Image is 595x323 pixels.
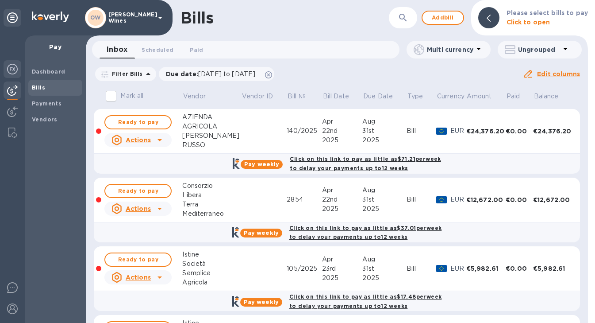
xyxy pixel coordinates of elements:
[183,92,206,101] p: Vendor
[32,100,61,107] b: Payments
[362,186,407,195] div: Aug
[362,273,407,283] div: 2025
[289,293,441,309] b: Click on this link to pay as little as $17.48 per week to delay your payments up to 12 weeks
[142,45,173,54] span: Scheduled
[506,264,533,273] div: €0.00
[166,70,260,78] p: Due date :
[363,92,404,101] span: Due Date
[182,278,241,287] div: Agricola
[182,131,241,140] div: [PERSON_NAME]
[430,12,456,23] span: Add bill
[422,11,464,25] button: Addbill
[407,264,436,273] div: Bill
[190,45,203,54] span: Paid
[533,127,572,136] div: €24,376.20
[182,200,241,209] div: Terra
[183,92,217,101] span: Vendor
[362,117,407,126] div: Aug
[450,264,466,273] p: EUR
[287,195,322,204] div: 2854
[288,92,317,101] span: Bill №
[180,8,213,27] h1: Bills
[533,195,572,204] div: €12,672.00
[362,126,407,136] div: 31st
[32,84,45,91] b: Bills
[362,255,407,264] div: Aug
[244,161,279,167] b: Pay weekly
[126,205,151,212] u: Actions
[289,225,441,241] b: Click on this link to pay as little as $37.01 per week to delay your payments up to 12 weeks
[32,12,69,22] img: Logo
[287,264,322,273] div: 105/2025
[362,136,407,145] div: 2025
[407,126,436,136] div: Bill
[518,45,560,54] p: Ungrouped
[107,43,127,56] span: Inbox
[32,116,58,123] b: Vendors
[450,126,466,136] p: EUR
[466,264,506,273] div: €5,982.61
[90,14,101,21] b: OW
[244,299,279,305] b: Pay weekly
[108,12,153,24] p: [PERSON_NAME] Wines
[120,91,143,101] p: Mark all
[407,92,435,101] span: Type
[467,92,491,101] p: Amount
[466,127,506,136] div: €24,376.20
[126,136,151,144] u: Actions
[182,259,241,269] div: Società
[112,254,164,265] span: Ready to pay
[108,70,143,78] p: Filter Bills
[32,43,79,51] p: Pay
[182,250,241,259] div: Istine
[533,264,572,273] div: €5,982.61
[244,230,279,236] b: Pay weekly
[322,117,363,126] div: Apr
[112,186,164,196] span: Ready to pay
[182,269,241,278] div: Semplice
[242,92,273,101] p: Vendor ID
[363,92,393,101] p: Due Date
[507,92,532,101] span: Paid
[322,136,363,145] div: 2025
[198,70,255,78] span: [DATE] to [DATE]
[7,64,18,74] img: Foreign exchange
[32,68,65,75] b: Dashboard
[182,140,241,150] div: RUSSO
[427,45,473,54] p: Multi currency
[182,191,241,200] div: Libera
[507,9,588,16] b: Please select bills to pay
[437,92,464,101] p: Currency
[322,273,363,283] div: 2025
[506,195,533,204] div: €0.00
[104,253,172,267] button: Ready to pay
[182,181,241,191] div: Consorzio
[322,264,363,273] div: 23rd
[104,184,172,198] button: Ready to pay
[290,156,441,171] b: Click on this link to pay as little as $71.21 per week to delay your payments up to 12 weeks
[322,204,363,214] div: 2025
[322,126,363,136] div: 22nd
[537,70,580,78] u: Edit columns
[323,92,361,101] span: Bill Date
[4,9,21,27] div: Unpin categories
[288,92,306,101] p: Bill №
[507,19,550,26] b: Click to open
[242,92,284,101] span: Vendor ID
[182,113,241,122] div: AZIENDA
[322,195,363,204] div: 22nd
[407,92,423,101] p: Type
[322,255,363,264] div: Apr
[104,115,172,129] button: Ready to pay
[506,127,533,136] div: €0.00
[362,204,407,214] div: 2025
[362,264,407,273] div: 31st
[507,92,520,101] p: Paid
[407,195,436,204] div: Bill
[466,195,506,204] div: €12,672.00
[182,122,241,131] div: AGRICOLA
[450,195,466,204] p: EUR
[534,92,570,101] span: Balance
[182,209,241,218] div: Mediterraneo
